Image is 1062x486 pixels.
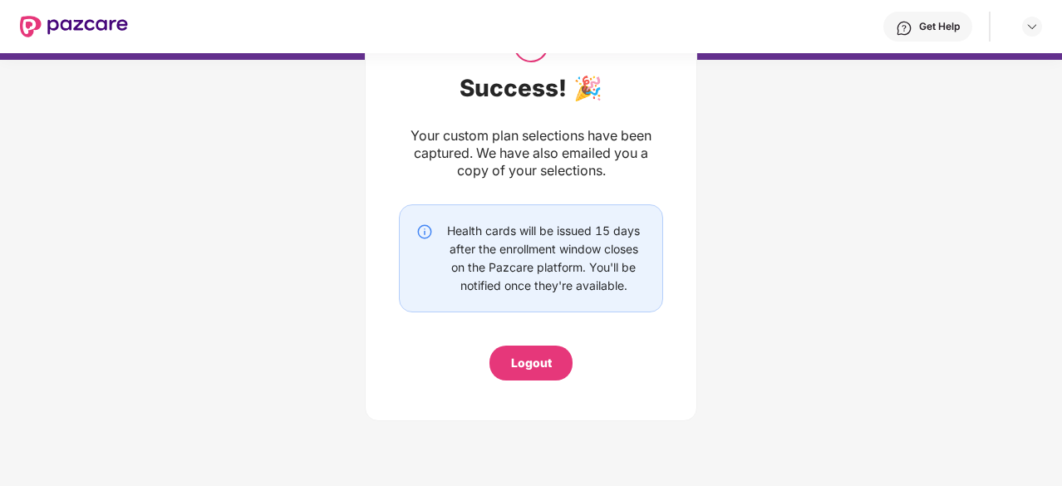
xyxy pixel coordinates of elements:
div: Health cards will be issued 15 days after the enrollment window closes on the Pazcare platform. Y... [441,222,646,295]
img: svg+xml;base64,PHN2ZyBpZD0iSGVscC0zMngzMiIgeG1sbnM9Imh0dHA6Ly93d3cudzMub3JnLzIwMDAvc3ZnIiB3aWR0aD... [896,20,912,37]
div: Your custom plan selections have been captured. We have also emailed you a copy of your selections. [399,127,663,179]
div: Get Help [919,20,960,33]
img: New Pazcare Logo [20,16,128,37]
div: Success! 🎉 [399,74,663,102]
div: Logout [511,354,552,372]
img: svg+xml;base64,PHN2ZyBpZD0iSW5mby0yMHgyMCIgeG1sbnM9Imh0dHA6Ly93d3cudzMub3JnLzIwMDAvc3ZnIiB3aWR0aD... [416,223,433,240]
img: svg+xml;base64,PHN2ZyBpZD0iRHJvcGRvd24tMzJ4MzIiIHhtbG5zPSJodHRwOi8vd3d3LnczLm9yZy8yMDAwL3N2ZyIgd2... [1025,20,1039,33]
